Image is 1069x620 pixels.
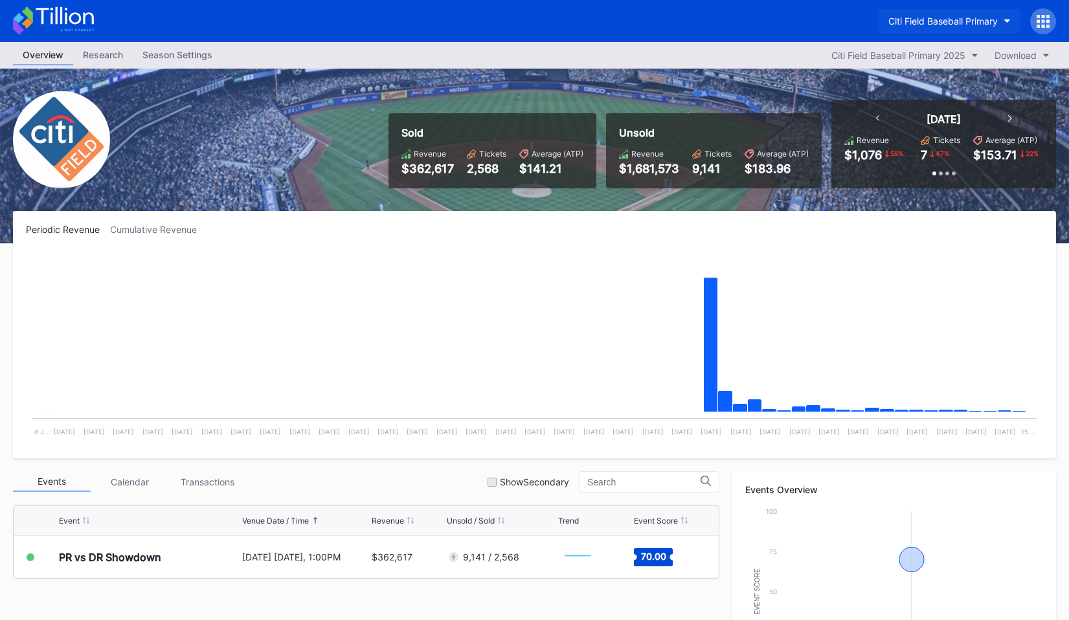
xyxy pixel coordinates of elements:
text: [DATE] [113,428,134,436]
text: [DATE] [906,428,928,436]
div: $1,681,573 [619,162,679,175]
text: [DATE] [789,428,811,436]
button: Citi Field Baseball Primary 2025 [825,47,985,64]
text: [DATE] [466,428,487,436]
div: 58 % [889,148,905,159]
text: [DATE] [671,428,693,436]
a: Overview [13,45,73,65]
text: 8 J… [34,428,49,436]
div: $362,617 [372,551,412,562]
svg: Chart title [558,541,597,573]
div: Citi Field Baseball Primary 2025 [831,50,965,61]
div: Citi Field Baseball Primary [888,16,998,27]
text: 15 … [1021,428,1035,436]
text: [DATE] [730,428,752,436]
text: [DATE] [172,428,193,436]
div: $1,076 [844,148,882,162]
text: [DATE] [231,428,252,436]
div: Download [995,50,1037,61]
div: Tickets [704,149,732,159]
div: Event [59,516,80,526]
text: [DATE] [848,428,869,436]
div: $183.96 [745,162,809,175]
text: [DATE] [436,428,458,436]
button: Download [988,47,1056,64]
text: [DATE] [524,428,546,436]
div: 2,568 [467,162,506,175]
div: Revenue [631,149,664,159]
input: Search [587,477,701,487]
text: [DATE] [495,428,517,436]
div: Season Settings [133,45,222,64]
text: [DATE] [642,428,664,436]
div: Research [73,45,133,64]
div: 9,141 / 2,568 [463,551,519,562]
text: [DATE] [936,428,958,436]
text: [DATE] [995,428,1016,436]
div: Event Score [634,516,678,526]
svg: Chart title [26,251,1043,445]
div: $362,617 [401,162,454,175]
div: Venue Date / Time [242,516,309,526]
text: [DATE] [760,428,781,436]
text: 100 [766,507,777,515]
text: 70.00 [640,550,666,561]
text: 50 [769,588,777,595]
text: [DATE] [348,428,370,436]
text: [DATE] [84,428,105,436]
div: Average (ATP) [985,135,1037,145]
div: 9,141 [692,162,732,175]
div: Average (ATP) [532,149,583,159]
div: Unsold [619,126,809,139]
div: Average (ATP) [757,149,809,159]
img: Citi_Field_Baseball_Primary.png [13,91,110,188]
text: [DATE] [54,428,75,436]
text: [DATE] [319,428,340,436]
text: 75 [769,548,777,555]
div: Events Overview [745,484,1043,495]
div: 7 [921,148,927,162]
div: Transactions [168,472,246,492]
div: [DATE] [DATE], 1:00PM [242,551,368,562]
div: Tickets [933,135,960,145]
text: Event Score [754,568,761,615]
div: 22 % [1024,148,1040,159]
div: $153.71 [973,148,1017,162]
text: [DATE] [201,428,223,436]
text: [DATE] [965,428,987,436]
text: [DATE] [260,428,281,436]
div: [DATE] [927,113,961,126]
button: Citi Field Baseball Primary [879,9,1020,33]
text: [DATE] [289,428,311,436]
div: Cumulative Revenue [110,224,207,235]
text: [DATE] [583,428,605,436]
div: PR vs DR Showdown [59,551,161,564]
div: $141.21 [519,162,583,175]
div: Revenue [414,149,446,159]
div: Show Secondary [500,476,569,487]
div: Revenue [857,135,889,145]
div: 47 % [934,148,951,159]
div: Tickets [479,149,506,159]
div: Periodic Revenue [26,224,110,235]
div: Unsold / Sold [447,516,495,526]
div: Events [13,472,91,492]
text: [DATE] [407,428,428,436]
div: Calendar [91,472,168,492]
a: Research [73,45,133,65]
div: Revenue [372,516,404,526]
text: [DATE] [877,428,899,436]
text: [DATE] [613,428,634,436]
div: Trend [558,516,579,526]
text: [DATE] [377,428,399,436]
a: Season Settings [133,45,222,65]
div: Sold [401,126,583,139]
text: [DATE] [554,428,575,436]
text: [DATE] [818,428,840,436]
text: [DATE] [142,428,164,436]
text: [DATE] [701,428,722,436]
